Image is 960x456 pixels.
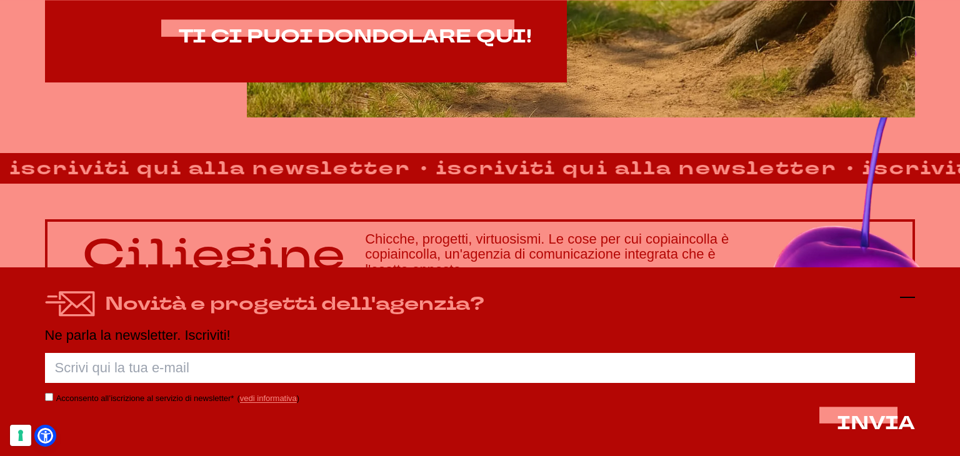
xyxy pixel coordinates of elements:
h4: Novità e progetti dell'agenzia? [105,290,484,318]
label: Acconsento all’iscrizione al servizio di newsletter* [56,394,234,403]
span: INVIA [837,410,915,436]
button: INVIA [837,413,915,434]
strong: iscriviti qui alla newsletter [422,154,844,182]
p: Ciliegine [82,232,345,278]
span: TI CI PUOI DONDOLARE QUI! [179,24,532,49]
a: TI CI PUOI DONDOLARE QUI! [179,26,532,47]
a: vedi informativa [240,394,297,403]
p: Ne parla la newsletter. Iscriviti! [45,328,916,343]
span: ( ) [237,394,299,403]
button: Le tue preferenze relative al consenso per le tecnologie di tracciamento [10,425,31,446]
h3: Chicche, progetti, virtuosismi. Le cose per cui copiaincolla è copiaincolla, un'agenzia di comuni... [365,232,877,277]
a: Open Accessibility Menu [37,428,53,444]
input: Scrivi qui la tua e-mail [45,353,916,383]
